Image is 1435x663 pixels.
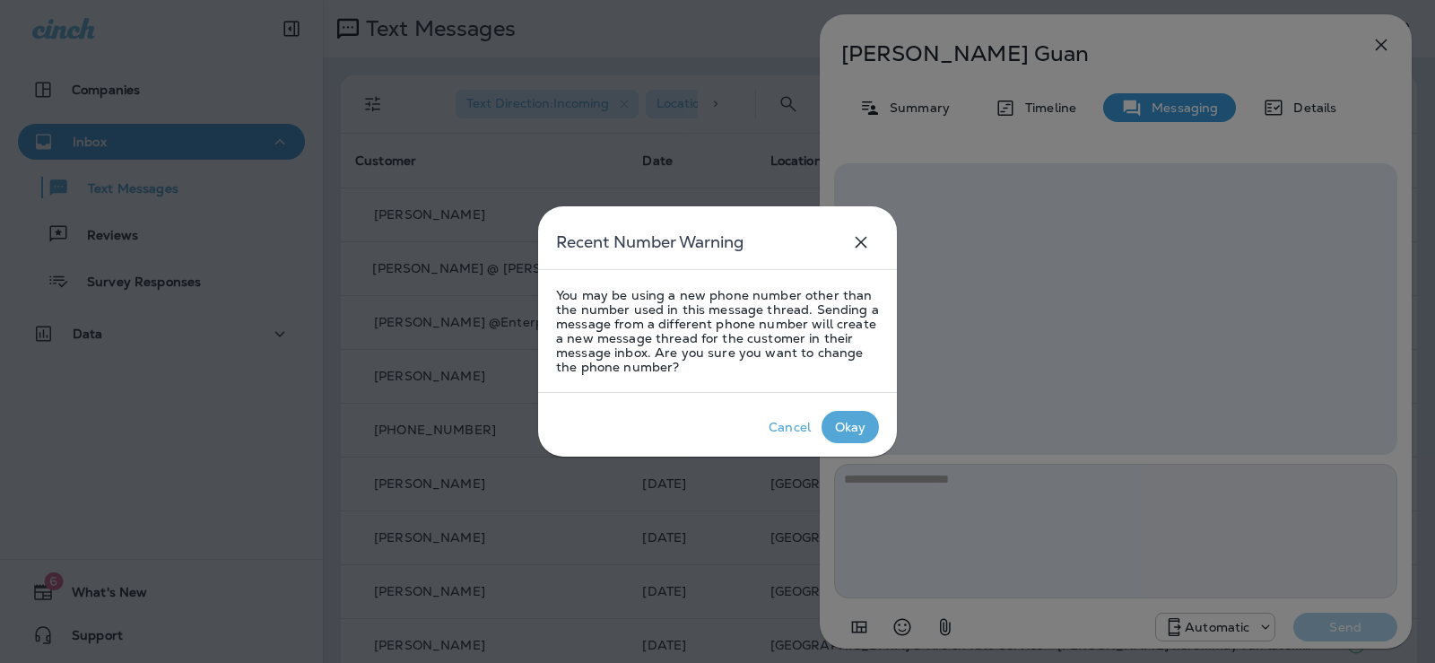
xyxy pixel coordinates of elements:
button: close [843,224,879,260]
div: Cancel [769,420,811,434]
h5: Recent Number Warning [556,228,744,257]
p: You may be using a new phone number other than the number used in this message thread. Sending a ... [556,288,879,374]
div: Okay [835,420,866,434]
button: Okay [822,411,879,443]
button: Cancel [758,411,822,443]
